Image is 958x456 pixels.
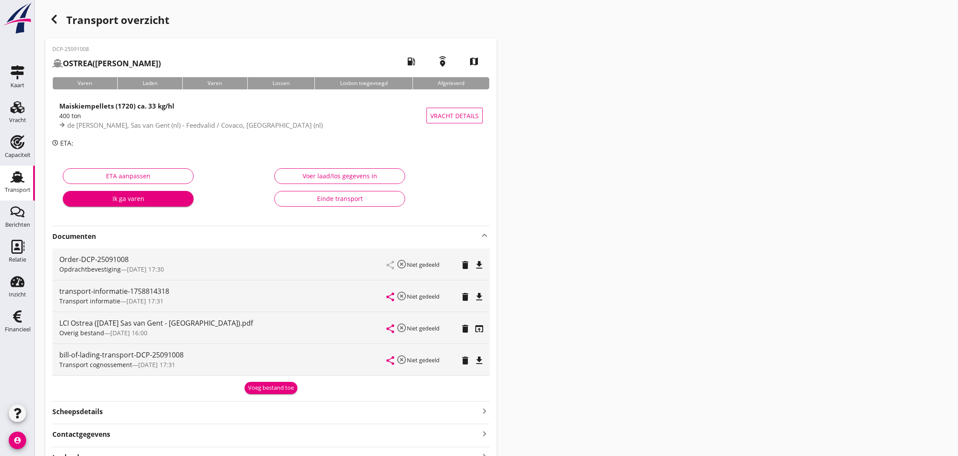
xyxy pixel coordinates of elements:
[274,191,405,207] button: Einde transport
[430,111,479,120] span: Vracht details
[52,77,117,89] div: Varen
[474,323,484,334] i: open_in_browser
[63,58,92,68] strong: OSTREA
[474,260,484,270] i: file_download
[2,2,33,34] img: logo-small.a267ee39.svg
[10,82,24,88] div: Kaart
[460,323,470,334] i: delete
[245,382,297,394] button: Voeg bestand toe
[5,152,31,158] div: Capaciteit
[59,296,387,306] div: —
[385,292,395,302] i: share
[407,356,440,364] small: Niet gedeeld
[59,361,132,369] span: Transport cognossement
[396,354,407,365] i: highlight_off
[407,293,440,300] small: Niet gedeeld
[479,428,490,439] i: keyboard_arrow_right
[59,254,387,265] div: Order-DCP-25091008
[52,429,110,439] strong: Contactgegevens
[460,355,470,366] i: delete
[59,265,387,274] div: —
[59,286,387,296] div: transport-informatie-1758814318
[182,77,247,89] div: Varen
[52,96,490,135] a: Maiskiempellets (1720) ca. 33 kg/hl400 tonde [PERSON_NAME], Sas van Gent (nl) - Feedvalid / Covac...
[59,111,426,120] div: 400 ton
[67,121,323,129] span: de [PERSON_NAME], Sas van Gent (nl) - Feedvalid / Covaco, [GEOGRAPHIC_DATA] (nl)
[59,328,387,337] div: —
[63,191,194,207] button: Ik ga varen
[274,168,405,184] button: Voer laad/los gegevens in
[70,171,186,180] div: ETA aanpassen
[385,323,395,334] i: share
[70,194,187,203] div: Ik ga varen
[9,292,26,297] div: Inzicht
[59,297,120,305] span: Transport informatie
[248,384,294,392] div: Voeg bestand toe
[479,405,490,417] i: keyboard_arrow_right
[413,77,490,89] div: Afgeleverd
[460,292,470,302] i: delete
[426,108,483,123] button: Vracht details
[314,77,413,89] div: Losbon toegevoegd
[5,187,31,193] div: Transport
[59,329,104,337] span: Overig bestand
[59,265,121,273] span: Opdrachtbevestiging
[430,49,455,74] i: emergency_share
[460,260,470,270] i: delete
[59,318,387,328] div: LCI Ostrea ([DATE] Sas van Gent - [GEOGRAPHIC_DATA]).pdf
[45,10,497,31] div: Transport overzicht
[407,324,440,332] small: Niet gedeeld
[474,355,484,366] i: file_download
[462,49,486,74] i: map
[399,49,423,74] i: local_gas_station
[474,292,484,302] i: file_download
[9,257,26,262] div: Relatie
[52,58,161,69] h2: ([PERSON_NAME])
[52,231,479,242] strong: Documenten
[52,407,103,417] strong: Scheepsdetails
[282,194,398,203] div: Einde transport
[396,323,407,333] i: highlight_off
[59,102,174,110] strong: Maiskiempellets (1720) ca. 33 kg/hl
[59,350,387,360] div: bill-of-lading-transport-DCP-25091008
[396,291,407,301] i: highlight_off
[385,355,395,366] i: share
[126,297,164,305] span: [DATE] 17:31
[117,77,183,89] div: Laden
[5,327,31,332] div: Financieel
[247,77,315,89] div: Lossen
[396,259,407,269] i: highlight_off
[138,361,175,369] span: [DATE] 17:31
[110,329,147,337] span: [DATE] 16:00
[127,265,164,273] span: [DATE] 17:30
[479,230,490,241] i: keyboard_arrow_up
[63,168,194,184] button: ETA aanpassen
[52,45,161,53] p: DCP-25091008
[60,139,73,147] span: ETA:
[9,432,26,449] i: account_circle
[5,222,30,228] div: Berichten
[9,117,26,123] div: Vracht
[407,261,440,269] small: Niet gedeeld
[59,360,387,369] div: —
[282,171,398,180] div: Voer laad/los gegevens in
